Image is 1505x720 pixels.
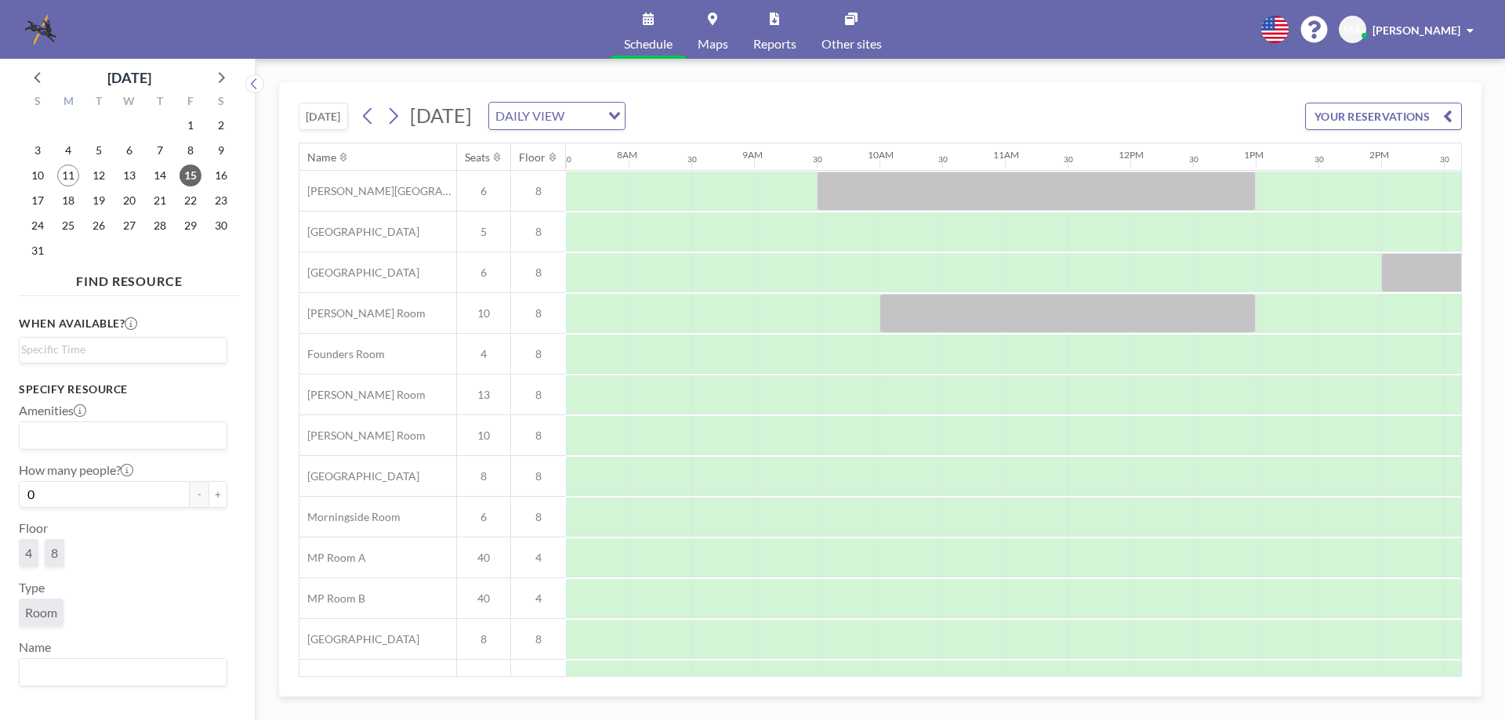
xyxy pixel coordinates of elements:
span: 40 [457,551,510,565]
div: 30 [1189,154,1199,165]
button: YOUR RESERVATIONS [1305,103,1462,130]
span: Maps [698,38,728,50]
div: 2PM [1369,149,1389,161]
div: 30 [687,154,697,165]
span: Sunday, August 24, 2025 [27,215,49,237]
span: Friday, August 15, 2025 [180,165,201,186]
span: Saturday, August 30, 2025 [210,215,232,237]
span: 6 [457,266,510,280]
div: 10AM [868,149,894,161]
span: Swift Room [299,673,364,687]
span: 8 [511,673,566,687]
span: Saturday, August 9, 2025 [210,139,232,161]
div: Name [307,150,336,165]
div: Floor [519,150,546,165]
span: 8 [457,469,510,483]
div: 30 [813,154,822,165]
span: Friday, August 1, 2025 [180,114,201,136]
span: Morningside Room [299,510,401,524]
span: Monday, August 11, 2025 [57,165,79,186]
span: Thursday, August 28, 2025 [149,215,171,237]
span: 6 [457,510,510,524]
span: 8 [457,673,510,687]
span: 8 [51,545,58,561]
span: MP Room B [299,592,365,606]
span: Friday, August 22, 2025 [180,190,201,212]
div: 1PM [1244,149,1264,161]
label: Amenities [19,403,86,418]
span: 8 [511,510,566,524]
span: [PERSON_NAME] [1373,24,1460,37]
div: Seats [465,150,490,165]
div: 30 [1064,154,1073,165]
div: F [175,92,205,113]
div: S [23,92,53,113]
span: 4 [457,347,510,361]
span: 13 [457,388,510,402]
span: 4 [511,551,566,565]
span: Wednesday, August 6, 2025 [118,139,140,161]
span: Saturday, August 2, 2025 [210,114,232,136]
span: Monday, August 18, 2025 [57,190,79,212]
span: DAILY VIEW [492,106,568,126]
span: [GEOGRAPHIC_DATA] [299,632,419,646]
span: 8 [511,429,566,443]
span: [GEOGRAPHIC_DATA] [299,225,419,239]
input: Search for option [21,341,218,358]
div: 12PM [1119,149,1144,161]
div: T [84,92,114,113]
span: 40 [457,592,510,606]
div: W [114,92,145,113]
span: Thursday, August 21, 2025 [149,190,171,212]
span: 10 [457,306,510,320]
span: 5 [457,225,510,239]
span: Tuesday, August 26, 2025 [88,215,110,237]
span: 10 [457,429,510,443]
input: Search for option [569,106,599,126]
span: [GEOGRAPHIC_DATA] [299,469,419,483]
div: Search for option [489,103,625,129]
span: Room [25,605,57,621]
h4: FIND RESOURCE [19,267,240,289]
span: Monday, August 25, 2025 [57,215,79,237]
span: 8 [511,469,566,483]
div: Search for option [20,422,227,449]
div: 9AM [742,149,763,161]
span: 8 [511,184,566,198]
div: S [205,92,236,113]
button: + [209,481,227,508]
input: Search for option [21,662,218,682]
span: Wednesday, August 13, 2025 [118,165,140,186]
span: Sunday, August 17, 2025 [27,190,49,212]
div: 11AM [993,149,1019,161]
span: [GEOGRAPHIC_DATA] [299,266,419,280]
span: Wednesday, August 20, 2025 [118,190,140,212]
button: - [190,481,209,508]
img: organization-logo [25,14,56,45]
span: Monday, August 4, 2025 [57,139,79,161]
span: 8 [511,632,566,646]
div: 30 [1315,154,1324,165]
span: Sunday, August 3, 2025 [27,139,49,161]
span: Thursday, August 7, 2025 [149,139,171,161]
button: [DATE] [299,103,348,130]
div: 30 [1440,154,1449,165]
span: Tuesday, August 12, 2025 [88,165,110,186]
span: MP Room A [299,551,366,565]
span: 8 [511,266,566,280]
span: Founders Room [299,347,385,361]
span: Sunday, August 31, 2025 [27,240,49,262]
span: Schedule [624,38,673,50]
span: 8 [511,225,566,239]
label: How many people? [19,462,133,478]
span: [PERSON_NAME] Room [299,429,426,443]
div: Search for option [20,659,227,686]
div: Search for option [20,338,227,361]
h3: Specify resource [19,382,227,396]
span: 4 [25,545,32,561]
div: 30 [938,154,948,165]
div: [DATE] [107,67,151,89]
span: [PERSON_NAME] Room [299,388,426,402]
input: Search for option [21,425,218,446]
span: 6 [457,184,510,198]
